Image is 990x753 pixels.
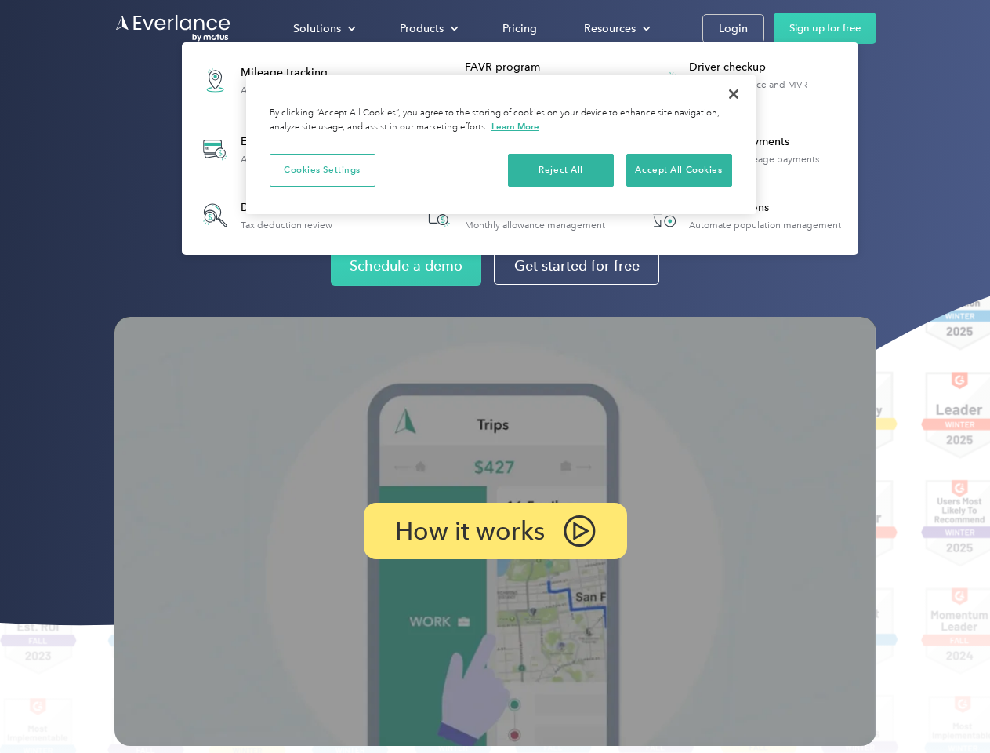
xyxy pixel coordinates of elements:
nav: Products [182,42,858,255]
button: Close [716,77,751,111]
a: Schedule a demo [331,246,481,286]
div: Driver checkup [689,60,850,75]
a: Go to homepage [114,13,232,43]
a: Sign up for free [774,13,876,44]
div: Monthly allowance management [465,220,605,231]
div: Expense tracking [241,134,354,150]
div: Login [719,19,748,38]
a: More information about your privacy, opens in a new tab [491,121,539,132]
div: HR Integrations [689,200,841,216]
a: Deduction finderTax deduction review [190,190,340,241]
a: Expense trackingAutomatic transaction logs [190,121,361,178]
a: Login [702,14,764,43]
button: Reject All [508,154,614,187]
div: Automate population management [689,220,841,231]
div: Solutions [293,19,341,38]
div: Tax deduction review [241,220,332,231]
div: Automatic mileage logs [241,85,343,96]
a: Get started for free [494,247,659,285]
p: How it works [395,522,545,540]
div: Resources [584,19,636,38]
a: HR IntegrationsAutomate population management [638,190,849,241]
div: License, insurance and MVR verification [689,79,850,101]
input: Submit [115,93,194,126]
a: Mileage trackingAutomatic mileage logs [190,52,350,109]
div: By clicking “Accept All Cookies”, you agree to the storing of cookies on your device to enhance s... [270,107,732,134]
div: Resources [568,15,663,42]
div: Products [384,15,471,42]
div: Pricing [502,19,537,38]
button: Accept All Cookies [626,154,732,187]
div: Deduction finder [241,200,332,216]
a: FAVR programFixed & Variable Rate reimbursement design & management [414,52,626,109]
div: Cookie banner [246,75,756,214]
div: Products [400,19,444,38]
div: Solutions [277,15,368,42]
a: Accountable planMonthly allowance management [414,190,613,241]
div: Automatic transaction logs [241,154,354,165]
button: Cookies Settings [270,154,375,187]
div: FAVR program [465,60,626,75]
div: Mileage tracking [241,65,343,81]
div: Privacy [246,75,756,214]
a: Driver checkupLicense, insurance and MVR verification [638,52,850,109]
a: Pricing [487,15,553,42]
